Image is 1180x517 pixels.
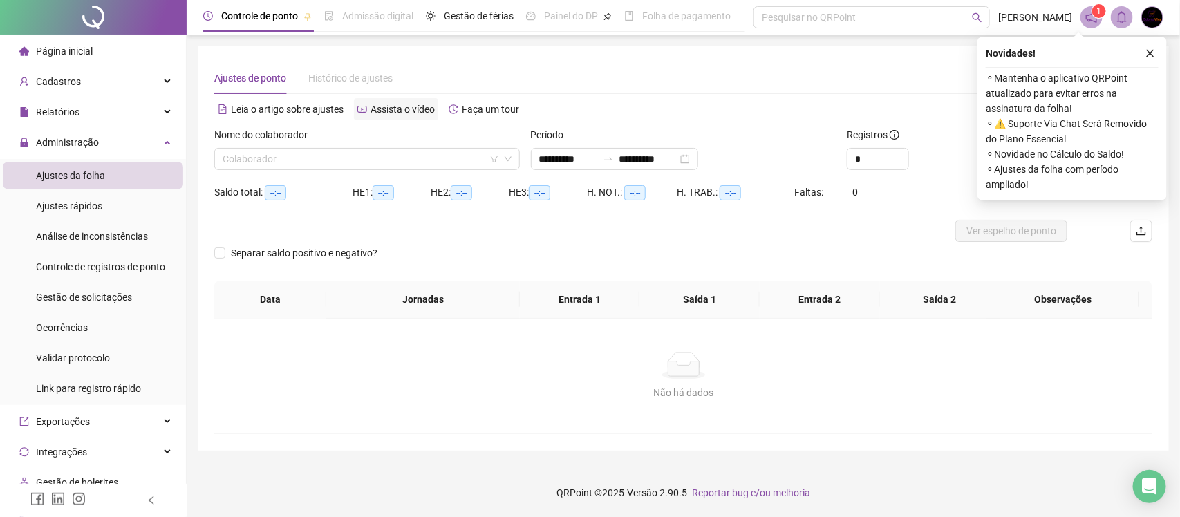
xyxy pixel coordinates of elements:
[490,155,498,163] span: filter
[760,281,880,319] th: Entrada 2
[214,185,353,200] div: Saldo total:
[371,104,435,115] span: Assista o vídeo
[187,469,1180,517] footer: QRPoint © 2025 - 2.90.5 -
[1092,4,1106,18] sup: 1
[36,231,148,242] span: Análise de inconsistências
[794,187,825,198] span: Faltas:
[36,46,93,57] span: Página inicial
[72,492,86,506] span: instagram
[720,185,741,200] span: --:--
[509,185,587,200] div: HE 3:
[214,127,317,142] label: Nome do colaborador
[603,153,614,164] span: swap-right
[36,292,132,303] span: Gestão de solicitações
[986,70,1159,116] span: ⚬ Mantenha o aplicativo QRPoint atualizado para evitar erros na assinatura da folha!
[544,10,598,21] span: Painel do DP
[1097,6,1102,16] span: 1
[998,292,1128,307] span: Observações
[231,385,1136,400] div: Não há dados
[692,487,810,498] span: Reportar bug e/ou melhoria
[520,281,640,319] th: Entrada 1
[326,281,520,319] th: Jornadas
[504,155,512,163] span: down
[624,11,634,21] span: book
[36,383,141,394] span: Link para registro rápido
[529,185,550,200] span: --:--
[847,127,899,142] span: Registros
[30,492,44,506] span: facebook
[639,281,760,319] th: Saída 1
[972,12,982,23] span: search
[1085,11,1098,23] span: notification
[624,185,646,200] span: --:--
[36,352,110,364] span: Validar protocolo
[998,10,1072,25] span: [PERSON_NAME]
[1145,48,1155,58] span: close
[526,11,536,21] span: dashboard
[147,496,156,505] span: left
[587,185,677,200] div: H. NOT.:
[36,261,165,272] span: Controle de registros de ponto
[36,106,79,117] span: Relatórios
[603,153,614,164] span: to
[214,281,326,319] th: Data
[1142,7,1163,28] img: 91220
[353,185,431,200] div: HE 1:
[853,187,859,198] span: 0
[444,10,514,21] span: Gestão de férias
[19,77,29,86] span: user-add
[1133,470,1166,503] div: Open Intercom Messenger
[19,478,29,487] span: apartment
[1116,11,1128,23] span: bell
[19,107,29,117] span: file
[462,104,519,115] span: Faça um tour
[449,104,458,114] span: history
[36,76,81,87] span: Cadastros
[19,447,29,457] span: sync
[19,138,29,147] span: lock
[324,11,334,21] span: file-done
[627,487,657,498] span: Versão
[36,137,99,148] span: Administração
[36,170,105,181] span: Ajustes da folha
[603,12,612,21] span: pushpin
[19,417,29,426] span: export
[373,185,394,200] span: --:--
[357,104,367,114] span: youtube
[451,185,472,200] span: --:--
[986,46,1036,61] span: Novidades !
[308,73,393,84] span: Histórico de ajustes
[431,185,509,200] div: HE 2:
[36,446,87,458] span: Integrações
[19,46,29,56] span: home
[203,11,213,21] span: clock-circle
[225,245,383,261] span: Separar saldo positivo e negativo?
[265,185,286,200] span: --:--
[36,477,118,488] span: Gestão de holerites
[214,73,286,84] span: Ajustes de ponto
[51,492,65,506] span: linkedin
[986,147,1159,162] span: ⚬ Novidade no Cálculo do Saldo!
[426,11,436,21] span: sun
[677,185,794,200] div: H. TRAB.:
[986,281,1139,319] th: Observações
[890,130,899,140] span: info-circle
[880,281,1000,319] th: Saída 2
[218,104,227,114] span: file-text
[986,162,1159,192] span: ⚬ Ajustes da folha com período ampliado!
[1136,225,1147,236] span: upload
[642,10,731,21] span: Folha de pagamento
[986,116,1159,147] span: ⚬ ⚠️ Suporte Via Chat Será Removido do Plano Essencial
[231,104,344,115] span: Leia o artigo sobre ajustes
[36,416,90,427] span: Exportações
[342,10,413,21] span: Admissão digital
[36,322,88,333] span: Ocorrências
[36,200,102,211] span: Ajustes rápidos
[221,10,298,21] span: Controle de ponto
[303,12,312,21] span: pushpin
[531,127,573,142] label: Período
[955,220,1067,242] button: Ver espelho de ponto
